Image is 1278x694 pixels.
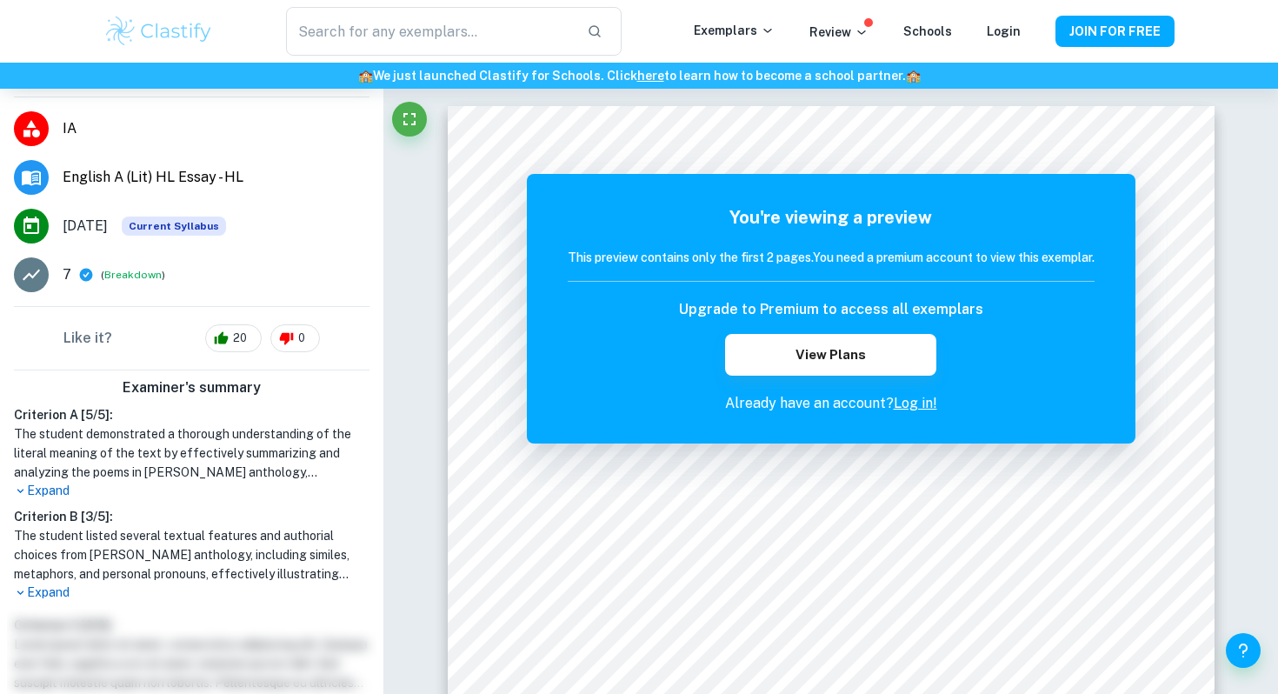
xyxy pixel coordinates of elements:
[809,23,869,42] p: Review
[63,216,108,237] span: [DATE]
[358,69,373,83] span: 🏫
[122,217,226,236] span: Current Syllabus
[289,330,315,347] span: 0
[122,217,226,236] div: This exemplar is based on the current syllabus. Feel free to refer to it for inspiration/ideas wh...
[205,324,262,352] div: 20
[694,21,775,40] p: Exemplars
[392,102,427,137] button: Fullscreen
[103,14,214,49] img: Clastify logo
[14,526,369,584] h1: The student listed several textual features and authorial choices from [PERSON_NAME] anthology, i...
[14,424,369,482] h1: The student demonstrated a thorough understanding of the literal meaning of the text by effective...
[679,299,983,320] h6: Upgrade to Premium to access all exemplars
[63,328,112,349] h6: Like it?
[1226,633,1261,668] button: Help and Feedback
[906,69,921,83] span: 🏫
[14,482,369,500] p: Expand
[7,377,376,398] h6: Examiner's summary
[270,324,320,352] div: 0
[286,7,573,56] input: Search for any exemplars...
[1055,16,1175,47] button: JOIN FOR FREE
[3,66,1275,85] h6: We just launched Clastify for Schools. Click to learn how to become a school partner.
[223,330,256,347] span: 20
[63,264,71,285] p: 7
[63,167,369,188] span: English A (Lit) HL Essay - HL
[14,507,369,526] h6: Criterion B [ 3 / 5 ]:
[568,393,1095,414] p: Already have an account?
[637,69,664,83] a: here
[568,204,1095,230] h5: You're viewing a preview
[104,267,162,283] button: Breakdown
[987,24,1021,38] a: Login
[63,118,369,139] span: IA
[903,24,952,38] a: Schools
[568,248,1095,267] h6: This preview contains only the first 2 pages. You need a premium account to view this exemplar.
[725,334,935,376] button: View Plans
[101,267,165,284] span: ( )
[14,405,369,424] h6: Criterion A [ 5 / 5 ]:
[894,395,937,411] a: Log in!
[14,584,369,602] p: Expand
